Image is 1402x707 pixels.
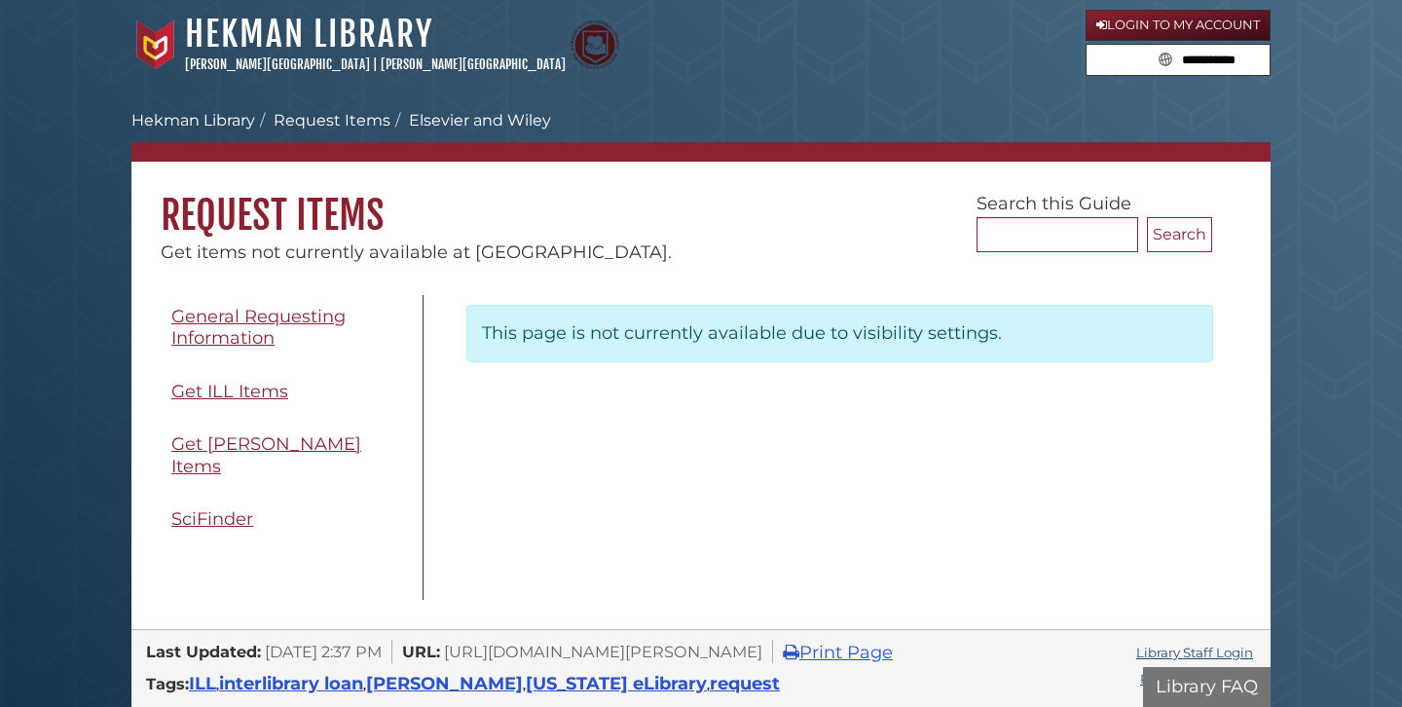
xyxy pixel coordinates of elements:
[373,56,378,72] span: |
[189,679,780,692] span: , , , ,
[265,642,382,661] span: [DATE] 2:37 PM
[390,109,551,132] li: Elsevier and Wiley
[1143,667,1271,707] button: Library FAQ
[171,508,253,530] span: SciFinder
[131,109,1271,162] nav: breadcrumb
[161,242,672,263] span: Get items not currently available at [GEOGRAPHIC_DATA].
[783,642,893,663] a: Print Page
[171,381,288,402] span: Get ILL Items
[161,498,408,541] a: SciFinder
[161,423,408,488] a: Get [PERSON_NAME] Items
[1136,645,1253,660] a: Library Staff Login
[571,20,619,69] img: Calvin Theological Seminary
[1140,671,1253,687] a: Report a problem
[444,642,762,661] span: [URL][DOMAIN_NAME][PERSON_NAME]
[185,13,433,56] a: Hekman Library
[402,642,440,661] span: URL:
[1086,10,1271,41] a: Login to My Account
[171,433,361,477] span: Get [PERSON_NAME] Items
[710,673,780,694] a: request
[131,162,1271,240] h1: Request Items
[131,111,255,130] a: Hekman Library
[131,20,180,69] img: Calvin University
[189,673,216,694] a: ILL
[146,642,261,661] span: Last Updated:
[161,295,408,360] a: General Requesting Information
[381,56,566,72] a: [PERSON_NAME][GEOGRAPHIC_DATA]
[185,56,370,72] a: [PERSON_NAME][GEOGRAPHIC_DATA]
[219,673,363,694] a: interlibrary loan
[366,673,523,694] a: [PERSON_NAME]
[161,295,408,551] div: Guide Pages
[146,674,189,693] span: Tags:
[783,644,799,661] i: Print Page
[161,370,408,414] a: Get ILL Items
[1086,44,1271,77] form: Search library guides, policies, and FAQs.
[466,305,1213,362] div: This page is not currently available due to visibility settings.
[171,306,346,350] span: General Requesting Information
[1147,217,1212,252] button: Search
[274,111,390,130] a: Request Items
[1153,45,1178,71] button: Search
[526,673,707,694] a: [US_STATE] eLibrary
